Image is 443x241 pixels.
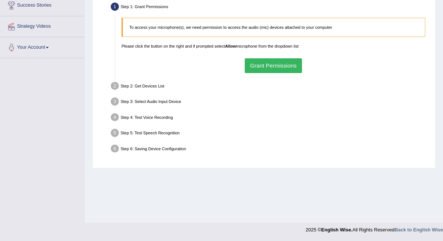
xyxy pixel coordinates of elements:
[108,111,433,125] div: Step 4: Test Voice Recording
[108,96,433,109] div: Step 3: Select Audio Input Device
[129,24,419,30] p: To access your microphone(s), we need permission to access the audio (mic) devices attached to yo...
[108,127,433,141] div: Step 5: Test Speech Recognition
[108,143,433,156] div: Step 6: Saving Device Configuration
[0,16,85,35] a: Strategy Videos
[395,227,443,233] a: Back to English Wise
[121,43,425,49] p: Please click the button on the right and if prompted select microphone from the dropdown list
[245,58,302,73] button: Grant Permissions
[108,1,433,14] div: Step 1: Grant Permissions
[108,80,433,94] div: Step 2: Get Devices List
[0,37,85,56] a: Your Account
[321,227,352,233] strong: English Wise.
[225,44,236,48] b: Allow
[306,223,443,233] div: 2025 © All Rights Reserved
